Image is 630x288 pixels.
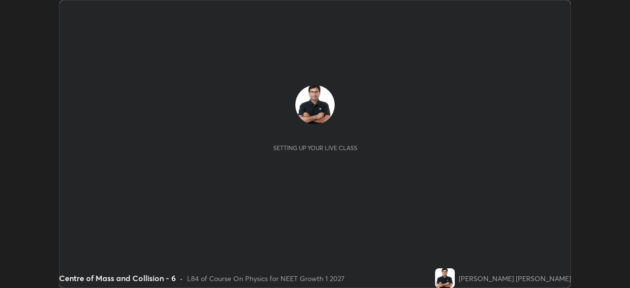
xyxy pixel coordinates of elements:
div: L84 of Course On Physics for NEET Growth 1 2027 [187,273,345,284]
div: Setting up your live class [273,144,357,152]
img: 69af8b3bbf82471eb9dbcfa53d5670df.jpg [435,268,455,288]
div: • [180,273,183,284]
div: Centre of Mass and Collision - 6 [59,272,176,284]
div: [PERSON_NAME] [PERSON_NAME] [459,273,571,284]
img: 69af8b3bbf82471eb9dbcfa53d5670df.jpg [295,85,335,125]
